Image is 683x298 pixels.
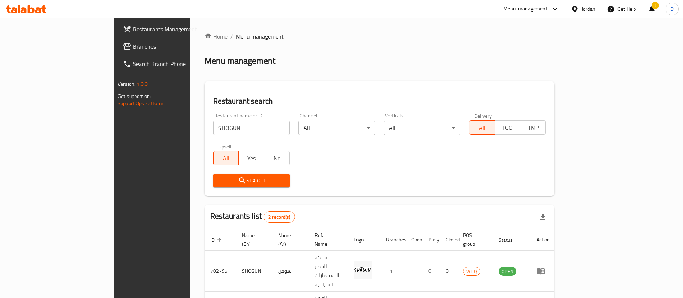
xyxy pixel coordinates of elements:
[503,5,548,13] div: Menu-management
[298,121,375,135] div: All
[205,32,554,41] nav: breadcrumb
[117,21,228,38] a: Restaurants Management
[213,174,290,187] button: Search
[423,251,440,292] td: 0
[264,214,295,221] span: 2 record(s)
[531,229,556,251] th: Action
[219,176,284,185] span: Search
[405,229,423,251] th: Open
[309,251,348,292] td: شركة القصر للاستثمارات السياحية
[581,5,596,13] div: Jordan
[136,79,148,89] span: 1.0.0
[463,231,484,248] span: POS group
[469,120,495,135] button: All
[523,123,543,133] span: TMP
[440,229,457,251] th: Closed
[117,55,228,72] a: Search Branch Phone
[213,121,290,135] input: Search for restaurant name or ID..
[118,79,135,89] span: Version:
[499,236,522,244] span: Status
[498,123,518,133] span: TGO
[499,267,516,276] span: OPEN
[230,32,233,41] li: /
[472,123,492,133] span: All
[242,231,264,248] span: Name (En)
[384,121,460,135] div: All
[520,120,546,135] button: TMP
[463,267,480,276] span: WI-Q
[133,42,223,51] span: Branches
[236,32,284,41] span: Menu management
[242,153,261,164] span: Yes
[264,151,290,165] button: No
[273,251,309,292] td: شوجن
[380,251,405,292] td: 1
[405,251,423,292] td: 1
[348,229,380,251] th: Logo
[210,236,224,244] span: ID
[236,251,273,292] td: SHOGUN
[216,153,236,164] span: All
[133,59,223,68] span: Search Branch Phone
[495,120,521,135] button: TGO
[117,38,228,55] a: Branches
[210,211,295,223] h2: Restaurants list
[440,251,457,292] td: 0
[474,113,492,118] label: Delivery
[315,231,339,248] span: Ref. Name
[354,261,372,279] img: SHOGUN
[133,25,223,34] span: Restaurants Management
[534,208,552,226] div: Export file
[264,211,295,223] div: Total records count
[423,229,440,251] th: Busy
[670,5,674,13] span: D
[213,96,546,107] h2: Restaurant search
[380,229,405,251] th: Branches
[118,92,151,101] span: Get support on:
[118,99,163,108] a: Support.OpsPlatform
[218,144,232,149] label: Upsell
[267,153,287,164] span: No
[213,151,239,165] button: All
[205,55,275,67] h2: Menu management
[278,231,300,248] span: Name (Ar)
[238,151,264,165] button: Yes
[536,267,550,275] div: Menu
